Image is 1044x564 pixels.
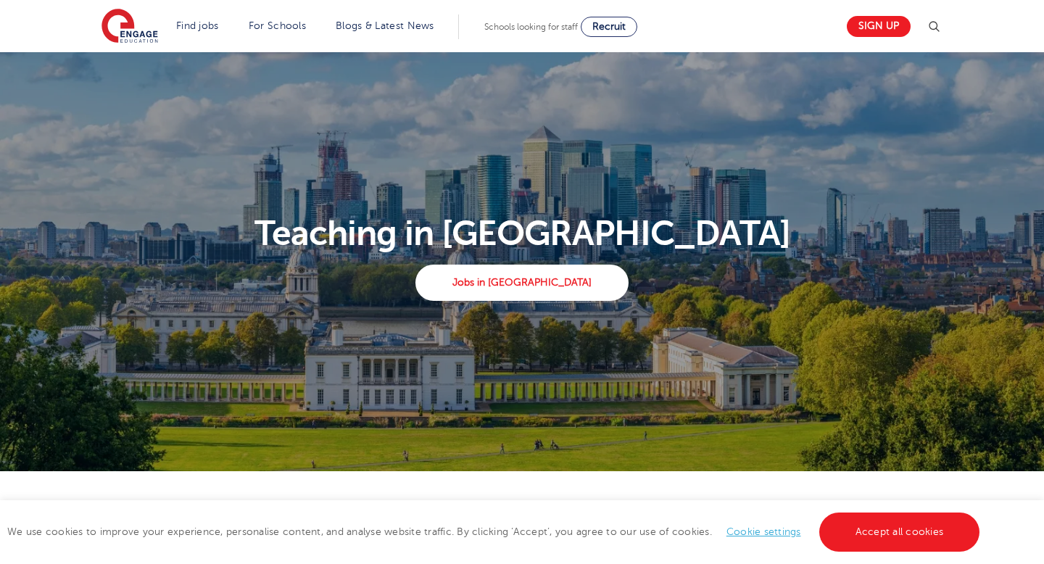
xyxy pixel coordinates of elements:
[94,216,951,251] p: Teaching in [GEOGRAPHIC_DATA]
[847,16,911,37] a: Sign up
[415,265,628,301] a: Jobs in [GEOGRAPHIC_DATA]
[249,20,306,31] a: For Schools
[7,526,983,537] span: We use cookies to improve your experience, personalise content, and analyse website traffic. By c...
[581,17,637,37] a: Recruit
[819,513,980,552] a: Accept all cookies
[726,526,801,537] a: Cookie settings
[336,20,434,31] a: Blogs & Latest News
[176,20,219,31] a: Find jobs
[484,22,578,32] span: Schools looking for staff
[101,9,158,45] img: Engage Education
[592,21,626,32] span: Recruit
